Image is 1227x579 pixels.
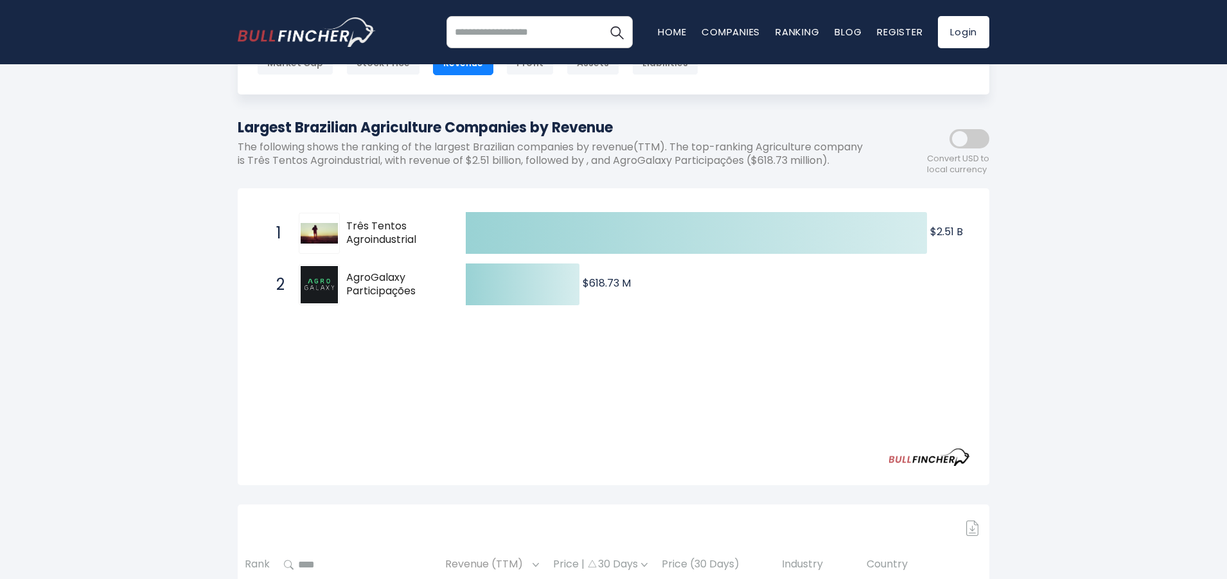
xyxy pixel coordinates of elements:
img: bullfincher logo [238,17,376,47]
span: Revenue (TTM) [445,555,529,575]
text: $2.51 B [930,224,963,239]
span: Três Tentos Agroindustrial [346,220,443,247]
a: Register [877,25,922,39]
span: 1 [270,222,283,244]
span: 2 [270,274,283,296]
h1: Largest Brazilian Agriculture Companies by Revenue [238,117,874,138]
a: Companies [702,25,760,39]
a: Ranking [775,25,819,39]
a: Go to homepage [238,17,376,47]
img: AgroGalaxy Participações [301,266,338,303]
a: Home [658,25,686,39]
p: The following shows the ranking of the largest Brazilian companies by revenue(TTM). The top-ranki... [238,141,874,168]
a: Blog [834,25,861,39]
span: AgroGalaxy Participações [346,271,443,298]
div: Price | 30 Days [553,558,648,571]
a: Login [938,16,989,48]
span: Convert USD to local currency [927,154,989,175]
button: Search [601,16,633,48]
img: Três Tentos Agroindustrial [301,223,338,244]
text: $618.73 M [583,276,631,290]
